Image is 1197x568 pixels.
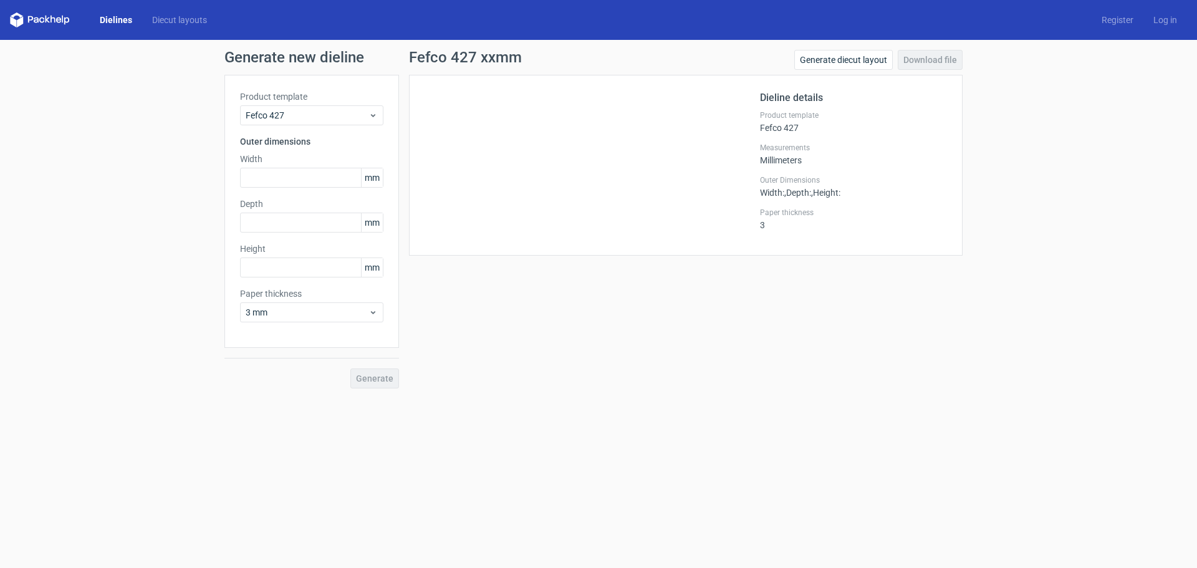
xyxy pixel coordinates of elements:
label: Outer Dimensions [760,175,947,185]
a: Log in [1143,14,1187,26]
span: , Height : [811,188,840,198]
label: Product template [760,110,947,120]
h3: Outer dimensions [240,135,383,148]
span: mm [361,168,383,187]
label: Height [240,243,383,255]
div: 3 [760,208,947,230]
span: , Depth : [784,188,811,198]
span: mm [361,258,383,277]
a: Dielines [90,14,142,26]
a: Generate diecut layout [794,50,893,70]
a: Diecut layouts [142,14,217,26]
span: Fefco 427 [246,109,368,122]
h2: Dieline details [760,90,947,105]
label: Width [240,153,383,165]
label: Depth [240,198,383,210]
div: Millimeters [760,143,947,165]
a: Register [1092,14,1143,26]
label: Paper thickness [760,208,947,218]
span: mm [361,213,383,232]
span: Width : [760,188,784,198]
span: 3 mm [246,306,368,319]
label: Measurements [760,143,947,153]
div: Fefco 427 [760,110,947,133]
h1: Generate new dieline [224,50,973,65]
label: Product template [240,90,383,103]
label: Paper thickness [240,287,383,300]
h1: Fefco 427 xxmm [409,50,522,65]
